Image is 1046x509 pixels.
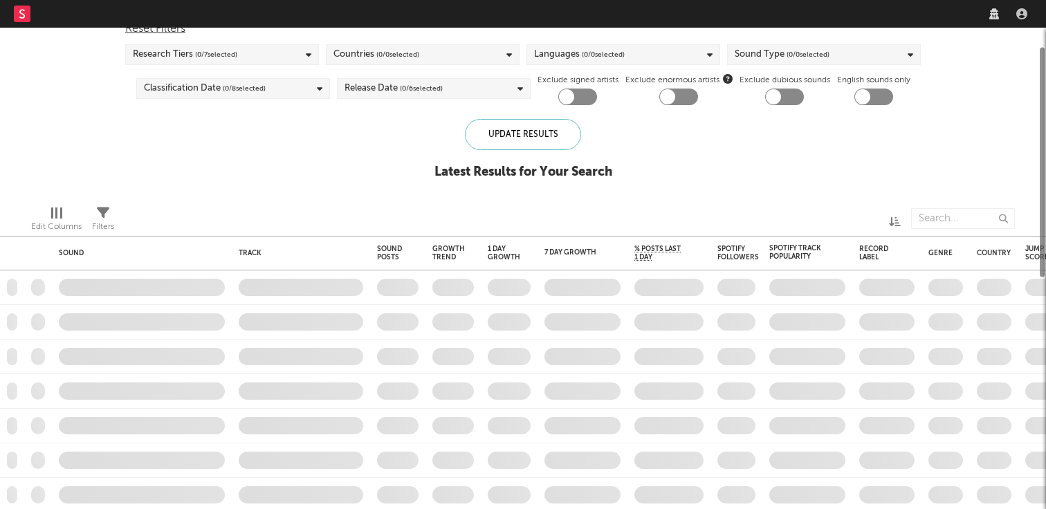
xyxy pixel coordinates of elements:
[740,72,830,89] label: Exclude dubious sounds
[787,46,829,63] span: ( 0 / 0 selected)
[345,80,443,97] div: Release Date
[837,72,910,89] label: English sounds only
[538,72,618,89] label: Exclude signed artists
[400,80,443,97] span: ( 0 / 6 selected)
[911,208,1015,229] input: Search...
[125,21,921,37] div: Reset Filters
[723,72,733,85] button: Exclude enormous artists
[92,201,114,241] div: Filters
[534,46,625,63] div: Languages
[223,80,266,97] span: ( 0 / 8 selected)
[377,245,402,261] div: Sound Posts
[859,245,894,261] div: Record Label
[432,245,467,261] div: Growth Trend
[928,249,953,257] div: Genre
[488,245,520,261] div: 1 Day Growth
[465,119,581,150] div: Update Results
[92,219,114,235] div: Filters
[333,46,419,63] div: Countries
[31,219,82,235] div: Edit Columns
[977,249,1011,257] div: Country
[144,80,266,97] div: Classification Date
[544,248,600,257] div: 7 Day Growth
[434,164,612,181] div: Latest Results for Your Search
[31,201,82,241] div: Edit Columns
[195,46,237,63] span: ( 0 / 7 selected)
[376,46,419,63] span: ( 0 / 0 selected)
[625,72,733,89] span: Exclude enormous artists
[239,249,356,257] div: Track
[59,249,218,257] div: Sound
[735,46,829,63] div: Sound Type
[717,245,759,261] div: Spotify Followers
[133,46,237,63] div: Research Tiers
[634,245,683,261] span: % Posts Last 1 Day
[582,46,625,63] span: ( 0 / 0 selected)
[769,244,825,261] div: Spotify Track Popularity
